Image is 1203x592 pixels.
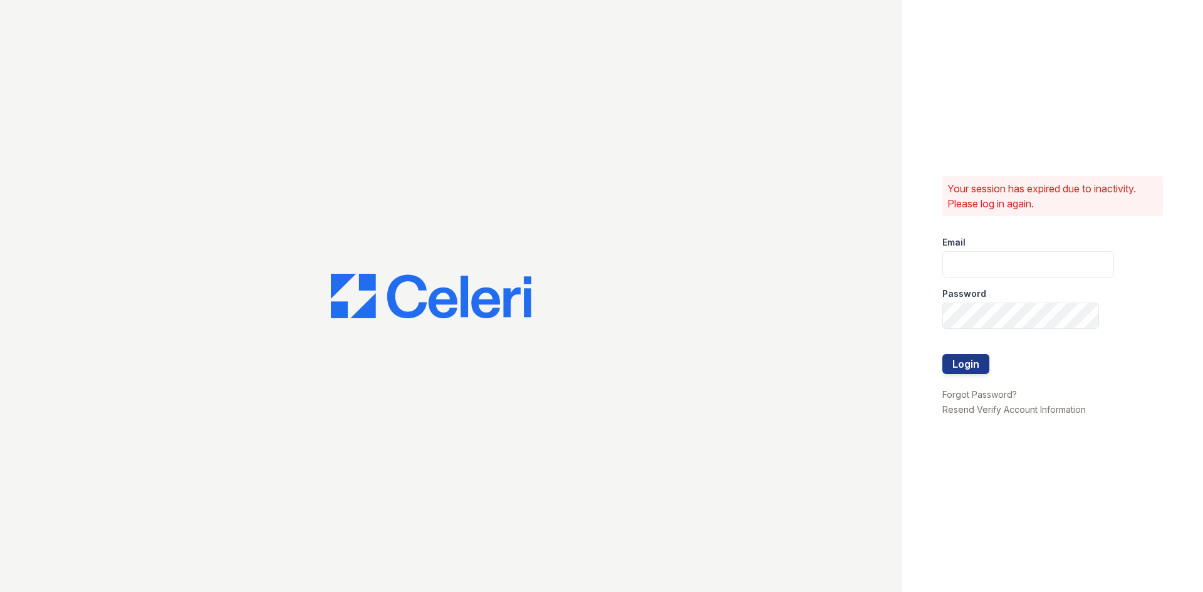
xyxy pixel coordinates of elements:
[942,236,966,249] label: Email
[947,181,1158,211] p: Your session has expired due to inactivity. Please log in again.
[942,354,989,374] button: Login
[942,288,986,300] label: Password
[942,389,1017,400] a: Forgot Password?
[942,404,1086,415] a: Resend Verify Account Information
[331,274,531,319] img: CE_Logo_Blue-a8612792a0a2168367f1c8372b55b34899dd931a85d93a1a3d3e32e68fde9ad4.png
